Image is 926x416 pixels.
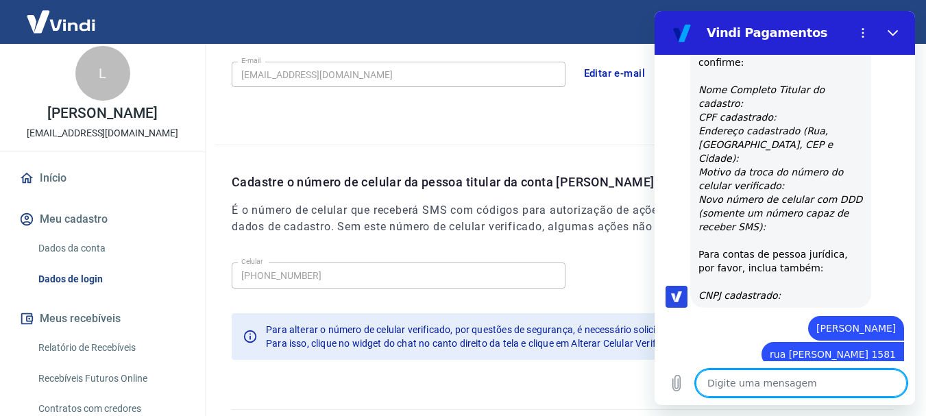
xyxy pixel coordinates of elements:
[241,256,263,267] label: Celular
[44,279,126,290] i: CNPJ cadastrado:
[8,358,36,386] button: Carregar arquivo
[33,334,188,362] a: Relatório de Recebíveis
[232,173,910,191] p: Cadastre o número de celular da pessoa titular da conta [PERSON_NAME]
[266,338,683,349] span: Para isso, clique no widget do chat no canto direito da tela e clique em Alterar Celular Verificado.
[33,365,188,393] a: Recebíveis Futuros Online
[47,106,157,121] p: [PERSON_NAME]
[44,156,188,180] i: Motivo da troca do número do celular verificado:
[44,183,208,221] i: Novo número de celular com DDD (somente um número capaz de receber SMS):
[241,56,260,66] label: E-mail
[33,265,188,293] a: Dados de login
[115,337,241,350] span: rua [PERSON_NAME] 1581
[16,204,188,234] button: Meu cadastro
[75,46,130,101] div: L
[16,304,188,334] button: Meus recebíveis
[576,59,653,88] button: Editar e-mail
[44,73,170,98] i: Nome Completo Titular do cadastro:
[16,163,188,193] a: Início
[44,101,122,112] i: CPF cadastrado:
[27,126,178,140] p: [EMAIL_ADDRESS][DOMAIN_NAME]
[33,234,188,262] a: Dados da conta
[44,114,178,153] i: Endereço cadastrado (Rua, [GEOGRAPHIC_DATA], CEP e Cidade):
[655,11,915,405] iframe: Janela de mensagens
[232,202,910,235] h6: É o número de celular que receberá SMS com códigos para autorização de ações específicas na conta...
[162,310,241,324] span: [PERSON_NAME]
[266,324,831,335] span: Para alterar o número de celular verificado, por questões de segurança, é necessário solicitar di...
[860,10,910,35] button: Sair
[16,1,106,42] img: Vindi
